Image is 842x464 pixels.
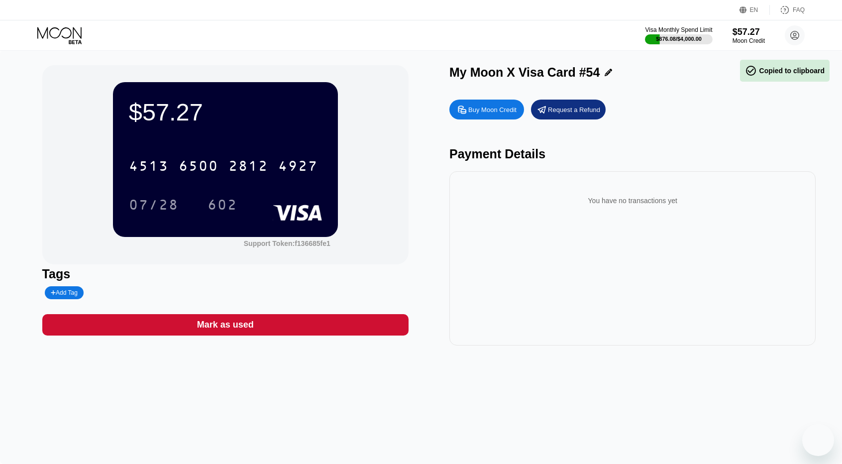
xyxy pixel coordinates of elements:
[121,192,186,217] div: 07/28
[45,286,84,299] div: Add Tag
[802,424,834,456] iframe: Button to launch messaging window
[750,6,758,13] div: EN
[244,239,330,247] div: Support Token:f136685fe1
[656,36,702,42] div: $876.08 / $4,000.00
[197,319,254,331] div: Mark as used
[123,153,324,178] div: 4513650028124927
[42,314,409,336] div: Mark as used
[129,198,179,214] div: 07/28
[129,98,322,126] div: $57.27
[645,26,712,44] div: Visa Monthly Spend Limit$876.08/$4,000.00
[745,65,757,77] span: 
[51,289,78,296] div: Add Tag
[745,65,825,77] div: Copied to clipboard
[531,100,606,119] div: Request a Refund
[645,26,712,33] div: Visa Monthly Spend Limit
[278,159,318,175] div: 4927
[200,192,245,217] div: 602
[739,5,770,15] div: EN
[733,37,765,44] div: Moon Credit
[228,159,268,175] div: 2812
[449,100,524,119] div: Buy Moon Credit
[457,187,808,215] div: You have no transactions yet
[468,106,517,114] div: Buy Moon Credit
[208,198,237,214] div: 602
[548,106,600,114] div: Request a Refund
[129,159,169,175] div: 4513
[449,65,600,80] div: My Moon X Visa Card #54
[770,5,805,15] div: FAQ
[733,27,765,44] div: $57.27Moon Credit
[449,147,816,161] div: Payment Details
[179,159,218,175] div: 6500
[793,6,805,13] div: FAQ
[244,239,330,247] div: Support Token: f136685fe1
[733,27,765,37] div: $57.27
[42,267,409,281] div: Tags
